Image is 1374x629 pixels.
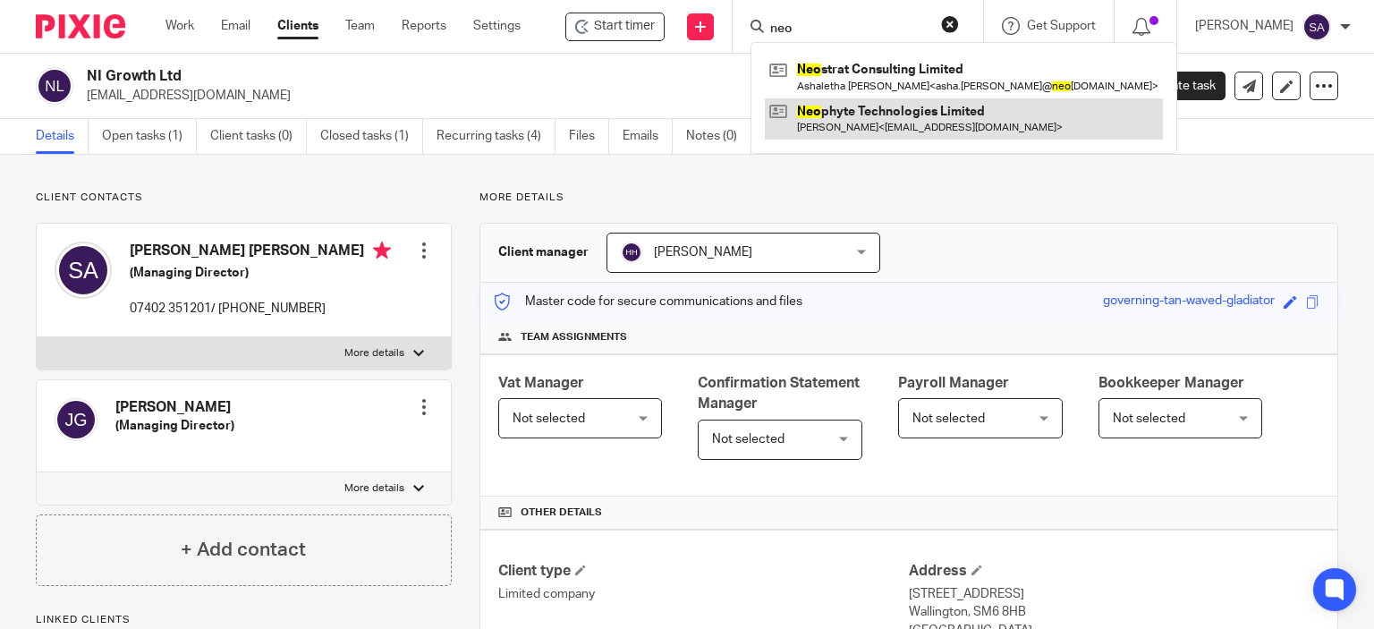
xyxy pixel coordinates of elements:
span: Vat Manager [498,376,584,390]
span: Start timer [594,17,655,36]
h4: [PERSON_NAME] [115,398,234,417]
p: [PERSON_NAME] [1195,17,1293,35]
a: Email [221,17,250,35]
span: Other details [521,506,602,520]
span: Team assignments [521,330,627,344]
img: svg%3E [55,398,98,441]
span: Confirmation Statement Manager [698,376,860,411]
p: More details [479,191,1338,205]
p: Linked clients [36,613,452,627]
img: svg%3E [55,242,112,299]
button: Clear [941,15,959,33]
p: Master code for secure communications and files [494,293,802,310]
a: Settings [473,17,521,35]
p: Client contacts [36,191,452,205]
h2: NI Growth Ltd [87,67,894,86]
a: Details [36,119,89,154]
p: More details [344,481,404,496]
h3: Client manager [498,243,589,261]
p: Limited company [498,585,909,603]
h4: [PERSON_NAME] [PERSON_NAME] [130,242,391,264]
span: Not selected [513,412,585,425]
div: NI Growth Ltd [565,13,665,41]
h5: (Managing Director) [130,264,391,282]
span: Bookkeeper Manager [1098,376,1244,390]
a: Work [165,17,194,35]
a: Emails [623,119,673,154]
p: 07402 351201/ [PHONE_NUMBER] [130,300,391,318]
h4: + Add contact [181,536,306,564]
p: [EMAIL_ADDRESS][DOMAIN_NAME] [87,87,1095,105]
a: Client tasks (0) [210,119,307,154]
span: Not selected [712,433,785,446]
span: Not selected [1113,412,1185,425]
img: svg%3E [621,242,642,263]
span: Get Support [1027,20,1096,32]
h5: (Managing Director) [115,417,234,435]
a: Clients [277,17,318,35]
i: Primary [373,242,391,259]
div: governing-tan-waved-gladiator [1103,292,1275,312]
h4: Address [909,562,1319,581]
input: Search [768,21,929,38]
a: Reports [402,17,446,35]
img: svg%3E [36,67,73,105]
p: Wallington, SM6 8HB [909,603,1319,621]
a: Open tasks (1) [102,119,197,154]
a: Closed tasks (1) [320,119,423,154]
a: Files [569,119,609,154]
span: Not selected [912,412,985,425]
span: Payroll Manager [898,376,1009,390]
a: Notes (0) [686,119,751,154]
a: Team [345,17,375,35]
h4: Client type [498,562,909,581]
img: svg%3E [1302,13,1331,41]
p: More details [344,346,404,361]
span: [PERSON_NAME] [654,246,752,259]
a: Recurring tasks (4) [437,119,556,154]
p: [STREET_ADDRESS] [909,585,1319,603]
img: Pixie [36,14,125,38]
